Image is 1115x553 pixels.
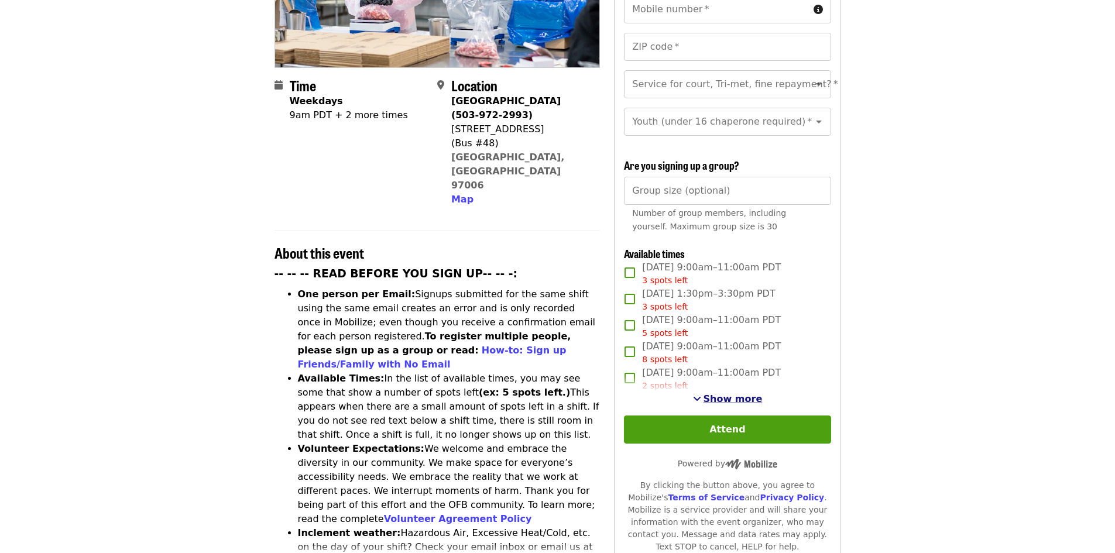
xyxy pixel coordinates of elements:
a: [GEOGRAPHIC_DATA], [GEOGRAPHIC_DATA] 97006 [451,152,565,191]
strong: -- -- -- READ BEFORE YOU SIGN UP-- -- -: [275,267,518,280]
img: Powered by Mobilize [725,459,777,469]
strong: Available Times: [298,373,385,384]
span: [DATE] 9:00am–11:00am PDT [642,366,781,392]
button: Open [811,114,827,130]
a: Volunteer Agreement Policy [384,513,532,524]
li: We welcome and embrace the diversity in our community. We make space for everyone’s accessibility... [298,442,601,526]
span: About this event [275,242,364,263]
span: Available times [624,246,685,261]
button: Map [451,193,474,207]
button: Open [811,76,827,92]
span: [DATE] 9:00am–11:00am PDT [642,313,781,339]
strong: Volunteer Expectations: [298,443,425,454]
span: 3 spots left [642,302,688,311]
strong: One person per Email: [298,288,416,300]
div: (Bus #48) [451,136,591,150]
button: See more timeslots [693,392,763,406]
div: 9am PDT + 2 more times [290,108,408,122]
li: In the list of available times, you may see some that show a number of spots left This appears wh... [298,372,601,442]
strong: Weekdays [290,95,343,107]
i: circle-info icon [814,4,823,15]
span: Map [451,194,474,205]
span: [DATE] 1:30pm–3:30pm PDT [642,287,775,313]
i: map-marker-alt icon [437,80,444,91]
span: Time [290,75,316,95]
strong: To register multiple people, please sign up as a group or read: [298,331,571,356]
a: Privacy Policy [760,493,824,502]
button: Attend [624,415,831,444]
a: How-to: Sign up Friends/Family with No Email [298,345,567,370]
strong: [GEOGRAPHIC_DATA] (503-972-2993) [451,95,561,121]
span: Number of group members, including yourself. Maximum group size is 30 [632,208,786,231]
span: 8 spots left [642,355,688,364]
strong: (ex: 5 spots left.) [479,387,570,398]
span: Location [451,75,498,95]
div: [STREET_ADDRESS] [451,122,591,136]
span: Show more [704,393,763,404]
div: By clicking the button above, you agree to Mobilize's and . Mobilize is a service provider and wi... [624,479,831,553]
span: 3 spots left [642,276,688,285]
span: Are you signing up a group? [624,157,739,173]
li: Signups submitted for the same shift using the same email creates an error and is only recorded o... [298,287,601,372]
input: [object Object] [624,177,831,205]
span: [DATE] 9:00am–11:00am PDT [642,260,781,287]
span: 5 spots left [642,328,688,338]
span: Powered by [678,459,777,468]
span: 2 spots left [642,381,688,390]
i: calendar icon [275,80,283,91]
span: [DATE] 9:00am–11:00am PDT [642,339,781,366]
strong: Inclement weather: [298,527,401,538]
input: ZIP code [624,33,831,61]
a: Terms of Service [668,493,745,502]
